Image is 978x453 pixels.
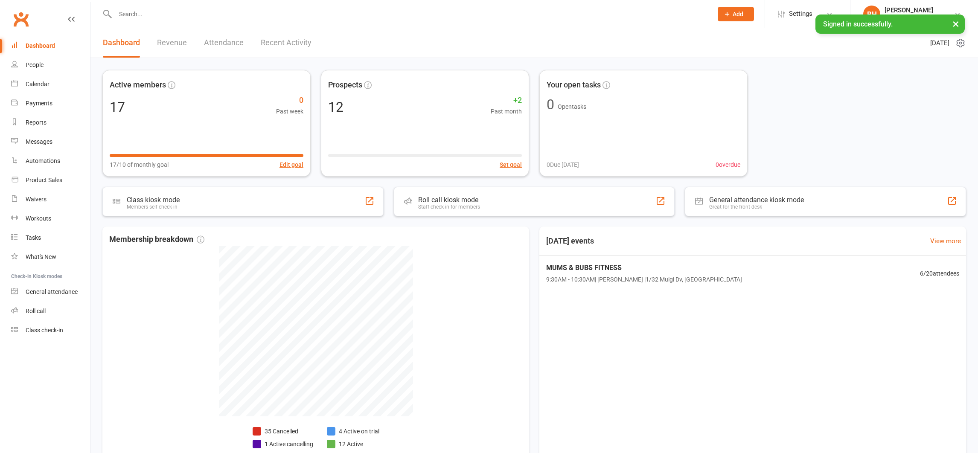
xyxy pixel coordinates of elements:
span: 6 / 20 attendees [920,269,959,278]
div: 12 [328,100,343,114]
li: 4 Active on trial [327,427,379,436]
button: Add [718,7,754,21]
div: Automations [26,157,60,164]
a: General attendance kiosk mode [11,282,90,302]
span: Active members [110,79,166,91]
div: Class check-in [26,327,63,334]
a: Revenue [157,28,187,58]
div: Messages [26,138,52,145]
div: What's New [26,253,56,260]
div: Roll call kiosk mode [418,196,480,204]
a: What's New [11,247,90,267]
div: Bernz-Body-Fit [885,14,933,22]
div: Waivers [26,196,47,203]
span: Past week [276,107,303,116]
li: 35 Cancelled [253,427,313,436]
h3: [DATE] events [539,233,601,249]
span: MUMS & BUBS FITNESS [546,262,742,273]
button: Set goal [500,160,522,169]
div: Dashboard [26,42,55,49]
span: Past month [491,107,522,116]
div: Reports [26,119,47,126]
li: 1 Active cancelling [253,439,313,449]
span: 0 Due [DATE] [547,160,579,169]
div: Class kiosk mode [127,196,180,204]
div: 0 [547,98,554,111]
a: Roll call [11,302,90,321]
a: Messages [11,132,90,151]
a: People [11,55,90,75]
a: Dashboard [103,28,140,58]
a: Attendance [204,28,244,58]
span: Prospects [328,79,362,91]
div: [PERSON_NAME] [885,6,933,14]
a: Payments [11,94,90,113]
button: × [948,15,963,33]
div: People [26,61,44,68]
a: Calendar [11,75,90,94]
div: 17 [110,100,125,114]
div: Workouts [26,215,51,222]
span: 9:30AM - 10:30AM | [PERSON_NAME] | 1/32 Mulgi Dv, [GEOGRAPHIC_DATA] [546,275,742,284]
span: 0 overdue [716,160,740,169]
div: Payments [26,100,52,107]
div: Calendar [26,81,49,87]
a: Waivers [11,190,90,209]
button: Edit goal [279,160,303,169]
a: Product Sales [11,171,90,190]
span: Add [733,11,743,17]
li: 12 Active [327,439,379,449]
span: 17/10 of monthly goal [110,160,169,169]
div: Great for the front desk [709,204,804,210]
div: Product Sales [26,177,62,183]
a: Workouts [11,209,90,228]
a: Class kiosk mode [11,321,90,340]
div: Tasks [26,234,41,241]
div: BH [863,6,880,23]
span: Your open tasks [547,79,601,91]
a: Dashboard [11,36,90,55]
a: Reports [11,113,90,132]
div: Members self check-in [127,204,180,210]
a: Clubworx [10,9,32,30]
span: Membership breakdown [109,233,204,246]
a: View more [930,236,961,246]
span: [DATE] [930,38,949,48]
a: Tasks [11,228,90,247]
span: 0 [276,94,303,107]
span: Open tasks [558,103,586,110]
div: Roll call [26,308,46,314]
div: Staff check-in for members [418,204,480,210]
div: General attendance kiosk mode [709,196,804,204]
input: Search... [113,8,707,20]
a: Recent Activity [261,28,311,58]
span: +2 [491,94,522,107]
a: Automations [11,151,90,171]
span: Signed in successfully. [823,20,893,28]
div: General attendance [26,288,78,295]
span: Settings [789,4,812,23]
